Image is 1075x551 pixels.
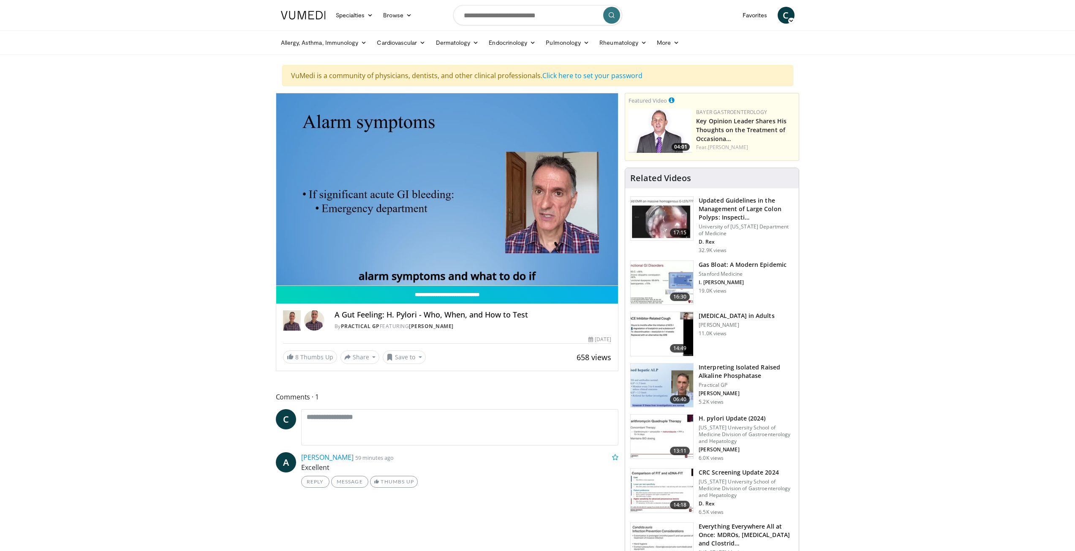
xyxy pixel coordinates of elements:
p: Excellent [301,462,619,472]
a: Bayer Gastroenterology [696,109,767,116]
p: D. Rex [699,239,794,245]
a: 17:15 Updated Guidelines in the Management of Large Colon Polyps: Inspecti… University of [US_STA... [630,196,794,254]
span: 14:18 [670,501,690,509]
h4: A Gut Feeling: H. Pylori - Who, When, and How to Test [335,310,611,320]
span: 658 views [577,352,611,362]
h3: Updated Guidelines in the Management of Large Colon Polyps: Inspecti… [699,196,794,222]
a: Endocrinology [484,34,541,51]
h3: Interpreting Isolated Raised Alkaline Phosphatase [699,363,794,380]
p: [PERSON_NAME] [699,390,794,397]
div: VuMedi is a community of physicians, dentists, and other clinical professionals. [282,65,793,86]
div: By FEATURING [335,323,611,330]
a: Rheumatology [594,34,652,51]
p: [PERSON_NAME] [699,446,794,453]
img: 94cbdef1-8024-4923-aeed-65cc31b5ce88.150x105_q85_crop-smart_upscale.jpg [631,415,693,459]
a: 13:11 H. pylori Update (2024) [US_STATE] University School of Medicine Division of Gastroenterolo... [630,414,794,461]
img: 480ec31d-e3c1-475b-8289-0a0659db689a.150x105_q85_crop-smart_upscale.jpg [631,261,693,305]
a: Key Opinion Leader Shares His Thoughts on the Treatment of Occasiona… [696,117,787,143]
p: [US_STATE] University School of Medicine Division of Gastroenterology and Hepatology [699,478,794,499]
a: 06:40 Interpreting Isolated Raised Alkaline Phosphatase Practical GP [PERSON_NAME] 5.2K views [630,363,794,408]
video-js: Video Player [276,93,618,286]
a: Reply [301,476,329,488]
div: Feat. [696,144,795,151]
a: A [276,452,296,472]
p: 19.0K views [699,288,727,294]
span: 14:49 [670,344,690,353]
p: 6.5K views [699,509,724,516]
h3: CRC Screening Update 2024 [699,468,794,477]
h3: Everything Everywhere All at Once: MDROs, [MEDICAL_DATA] and Clostrid… [699,522,794,548]
span: 13:11 [670,447,690,455]
p: I. [PERSON_NAME] [699,279,787,286]
a: Message [331,476,368,488]
a: Practical GP [341,323,380,330]
h3: Gas Bloat: A Modern Epidemic [699,261,787,269]
a: [PERSON_NAME] [708,144,748,151]
a: C [276,409,296,429]
p: Practical GP [699,382,794,388]
small: 59 minutes ago [355,454,394,461]
img: VuMedi Logo [281,11,326,19]
a: Pulmonology [541,34,594,51]
a: C [778,7,795,24]
img: 9828b8df-38ad-4333-b93d-bb657251ca89.png.150x105_q85_crop-smart_upscale.png [629,109,692,153]
a: 14:18 CRC Screening Update 2024 [US_STATE] University School of Medicine Division of Gastroentero... [630,468,794,516]
p: [US_STATE] University School of Medicine Division of Gastroenterology and Hepatology [699,424,794,445]
span: 16:30 [670,293,690,301]
a: Cardiovascular [372,34,430,51]
a: [PERSON_NAME] [409,323,454,330]
p: D. Rex [699,500,794,507]
a: 16:30 Gas Bloat: A Modern Epidemic Stanford Medicine I. [PERSON_NAME] 19.0K views [630,261,794,305]
a: 14:49 [MEDICAL_DATA] in Adults [PERSON_NAME] 11.0K views [630,312,794,356]
a: Specialties [331,7,378,24]
a: Favorites [738,7,773,24]
p: 6.0K views [699,455,724,461]
img: 91500494-a7c6-4302-a3df-6280f031e251.150x105_q85_crop-smart_upscale.jpg [631,469,693,513]
span: 06:40 [670,395,690,404]
span: Comments 1 [276,391,619,402]
a: Browse [378,7,417,24]
a: Click here to set your password [542,71,642,80]
a: 8 Thumbs Up [283,350,337,364]
p: 5.2K views [699,399,724,405]
img: 11950cd4-d248-4755-8b98-ec337be04c84.150x105_q85_crop-smart_upscale.jpg [631,312,693,356]
a: Dermatology [431,34,484,51]
span: 04:01 [672,143,690,151]
h4: Related Videos [630,173,691,183]
button: Share [340,350,380,364]
a: More [652,34,684,51]
img: 6a4ee52d-0f16-480d-a1b4-8187386ea2ed.150x105_q85_crop-smart_upscale.jpg [631,364,693,407]
img: Practical GP [283,310,301,331]
a: 04:01 [629,109,692,153]
h3: [MEDICAL_DATA] in Adults [699,312,774,320]
p: 11.0K views [699,330,727,337]
div: [DATE] [588,336,611,343]
h3: H. pylori Update (2024) [699,414,794,423]
p: 32.9K views [699,247,727,254]
p: Stanford Medicine [699,271,787,277]
small: Featured Video [629,97,667,104]
span: 17:15 [670,228,690,237]
p: University of [US_STATE] Department of Medicine [699,223,794,237]
input: Search topics, interventions [453,5,622,25]
p: [PERSON_NAME] [699,322,774,328]
button: Save to [383,350,426,364]
a: Thumbs Up [370,476,418,488]
img: dfcfcb0d-b871-4e1a-9f0c-9f64970f7dd8.150x105_q85_crop-smart_upscale.jpg [631,197,693,241]
a: [PERSON_NAME] [301,453,354,462]
span: 8 [295,353,299,361]
img: Avatar [304,310,324,331]
a: Allergy, Asthma, Immunology [276,34,372,51]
